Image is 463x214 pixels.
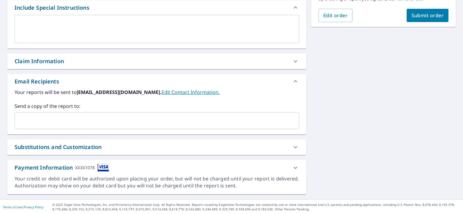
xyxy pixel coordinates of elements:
div: XXXX1078 [75,164,95,172]
div: Your credit or debit card will be authorized upon placing your order, but will not be charged unt... [15,175,299,189]
button: Edit order [318,9,353,22]
b: [EMAIL_ADDRESS][DOMAIN_NAME]. [77,89,162,96]
div: Claim Information [15,57,64,65]
div: Substitutions and Customization [15,143,102,151]
div: Email Recipients [7,74,306,89]
label: Send a copy of the report to: [15,102,299,110]
div: Payment Information [15,164,109,172]
div: Substitutions and Customization [7,139,306,155]
a: EditContactInfo [162,89,220,96]
div: Claim Information [7,53,306,69]
button: Submit order [407,9,449,22]
p: © 2025 Eagle View Technologies, Inc. and Pictometry International Corp. All Rights Reserved. Repo... [52,203,460,212]
p: | [3,205,43,209]
label: Your reports will be sent to [15,89,299,96]
div: Payment InformationXXXX1078cardImage [7,160,306,175]
div: Include Special Instructions [15,4,89,12]
a: Privacy Policy [24,205,43,209]
a: Terms of Use [3,205,22,209]
span: Submit order [411,12,444,19]
div: Include Special Instructions [7,0,306,15]
div: Email Recipients [15,77,59,86]
span: Edit order [323,12,348,19]
img: cardImage [98,164,109,172]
